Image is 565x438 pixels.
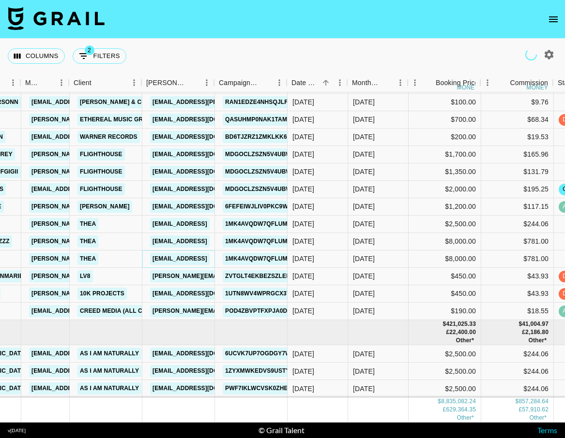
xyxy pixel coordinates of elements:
div: $2,500.00 [409,216,481,233]
span: Refreshing campaigns... [523,46,539,63]
button: Sort [319,76,333,89]
a: [PERSON_NAME][EMAIL_ADDRESS][PERSON_NAME][PERSON_NAME][DOMAIN_NAME] [29,148,286,161]
div: $1,350.00 [409,163,481,181]
a: As I Am Naturally [77,365,141,377]
a: [EMAIL_ADDRESS][DOMAIN_NAME] [150,114,259,126]
a: Flighthouse [77,148,125,161]
div: 8/23/2025 [292,289,314,298]
button: Sort [186,76,199,89]
div: $165.96 [481,146,554,163]
div: $68.34 [481,111,554,129]
a: [EMAIL_ADDRESS][DOMAIN_NAME] [29,348,137,360]
button: Sort [380,76,393,89]
a: Flighthouse [77,183,125,195]
div: $131.79 [481,163,554,181]
div: 2,186.80 [525,328,549,336]
div: $2,000.00 [409,181,481,198]
a: [PERSON_NAME][EMAIL_ADDRESS][PERSON_NAME][PERSON_NAME][DOMAIN_NAME] [29,166,286,178]
div: Campaign (Type) [214,73,287,92]
a: [EMAIL_ADDRESS][PERSON_NAME][DOMAIN_NAME] [29,96,187,108]
a: Terms [537,425,557,435]
a: [PERSON_NAME][EMAIL_ADDRESS][DOMAIN_NAME] [150,270,308,282]
div: $43.93 [481,268,554,285]
div: Client [74,73,92,92]
a: [PERSON_NAME][EMAIL_ADDRESS][PERSON_NAME][PERSON_NAME][DOMAIN_NAME] [29,201,286,213]
div: 8/22/2025 [292,132,314,142]
div: 8/22/2025 [292,202,314,211]
a: 6FEFEIWJLiv0Pkc9WYd8 [223,201,302,213]
div: $450.00 [409,285,481,303]
div: Month Due [352,73,380,92]
div: $117.15 [481,198,554,216]
div: 8,835,082.24 [441,397,476,406]
a: [EMAIL_ADDRESS] [150,218,210,230]
div: Aug '25 [353,167,375,176]
a: 6ucVK7uP7OGdGy7WqPDm [223,348,311,360]
div: 8/22/2025 [292,115,314,124]
div: Aug '25 [353,184,375,194]
div: £ [446,328,449,336]
a: Thea [77,253,98,265]
div: £ [522,328,525,336]
div: 8/23/2025 [292,306,314,316]
div: Booking Price [436,73,478,92]
a: As I Am Naturally [77,348,141,360]
a: [PERSON_NAME][EMAIL_ADDRESS][PERSON_NAME][DOMAIN_NAME] [29,253,237,265]
div: Aug '25 [353,236,375,246]
div: Campaign (Type) [219,73,259,92]
div: Commission [510,73,548,92]
div: $244.06 [481,216,554,233]
a: LV8 [77,270,93,282]
div: $ [519,320,522,328]
div: Aug '25 [353,132,375,142]
a: [EMAIL_ADDRESS][DOMAIN_NAME] [150,201,259,213]
a: Warner Records [77,131,140,143]
div: Sep '25 [353,384,375,394]
a: [EMAIL_ADDRESS][DOMAIN_NAME] [150,148,259,161]
a: [EMAIL_ADDRESS][DOMAIN_NAME] [29,382,137,394]
a: 1mK4AVqDW7QFluMPISYD [223,253,307,265]
a: mDgoCLzSzN5v4ubWnvpf [223,148,310,161]
div: Aug '25 [353,271,375,281]
div: Aug '25 [353,149,375,159]
a: [EMAIL_ADDRESS][DOMAIN_NAME] [29,365,137,377]
div: $100.00 [409,94,481,111]
a: [EMAIL_ADDRESS][DOMAIN_NAME] [150,382,259,394]
a: Pod4ZBVpTFXPJA0DfyPu [223,305,305,317]
div: 8/22/2025 [292,97,314,107]
a: [EMAIL_ADDRESS][DOMAIN_NAME] [29,183,137,195]
div: $1,200.00 [409,198,481,216]
div: Aug '25 [353,254,375,263]
div: $781.00 [481,250,554,268]
div: $1,700.00 [409,146,481,163]
div: money [526,85,548,90]
span: € 2,100.00, CA$ 9,250.00 [456,337,474,344]
div: 857,284.64 [519,397,549,406]
div: $450.00 [409,268,481,285]
div: $ [443,320,446,328]
a: 10k Projects [77,288,127,300]
button: Sort [422,76,436,89]
div: money [457,85,479,90]
a: Creed Media (All Campaigns) [77,305,178,317]
a: 1ZYxmWKEDvs9USTyXCyS [223,365,308,377]
img: Grail Talent [8,7,105,30]
div: 8/22/2025 [292,254,314,263]
div: 11/30/2023 [292,349,314,359]
div: Month Due [347,73,408,92]
div: $244.06 [481,380,554,397]
button: Sort [41,76,54,89]
button: Sort [259,76,272,89]
span: € 205.01, CA$ 903.03 [528,337,547,344]
a: [PERSON_NAME][EMAIL_ADDRESS][PERSON_NAME][DOMAIN_NAME] [29,235,237,248]
button: Menu [127,75,141,90]
button: Menu [54,75,69,90]
div: $8,000.00 [409,233,481,250]
button: Menu [199,75,214,90]
a: Flighthouse [77,166,125,178]
a: [PERSON_NAME][EMAIL_ADDRESS][DOMAIN_NAME] [29,114,187,126]
div: 8/22/2025 [292,149,314,159]
div: Date Created [291,73,319,92]
div: £ [443,406,446,414]
div: 8/22/2025 [292,271,314,281]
